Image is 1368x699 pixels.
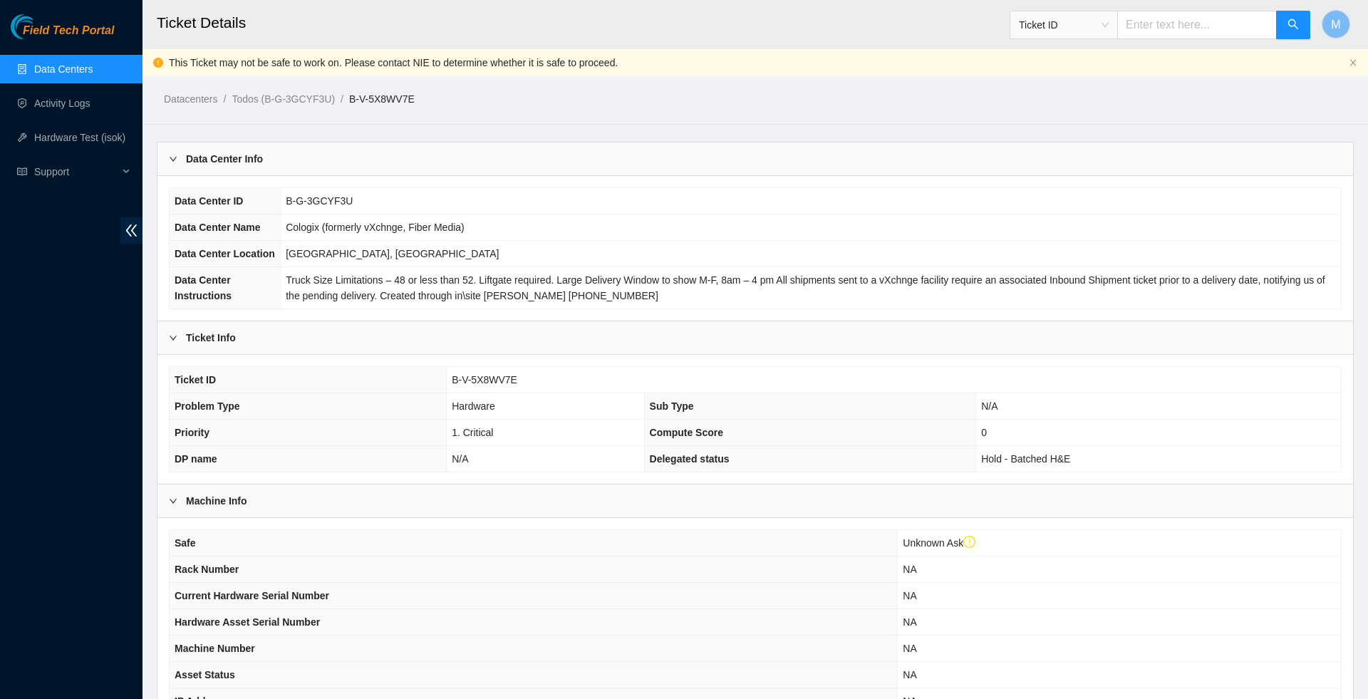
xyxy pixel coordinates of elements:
[186,330,236,346] b: Ticket Info
[169,155,177,163] span: right
[34,98,90,109] a: Activity Logs
[23,24,114,38] span: Field Tech Portal
[169,333,177,342] span: right
[349,93,415,105] a: B-V-5X8WV7E
[981,453,1070,465] span: Hold - Batched H&E
[286,222,465,233] span: Cologix (formerly vXchnge, Fiber Media)
[903,564,916,575] span: NA
[452,427,493,438] span: 1. Critical
[341,93,343,105] span: /
[175,537,196,549] span: Safe
[175,616,320,628] span: Hardware Asset Serial Number
[1349,58,1357,68] button: close
[650,400,694,412] span: Sub Type
[1276,11,1310,39] button: search
[175,643,255,654] span: Machine Number
[286,248,499,259] span: [GEOGRAPHIC_DATA], [GEOGRAPHIC_DATA]
[903,590,916,601] span: NA
[175,400,240,412] span: Problem Type
[157,143,1353,175] div: Data Center Info
[903,537,975,549] span: Unknown Ask
[186,493,247,509] b: Machine Info
[903,643,916,654] span: NA
[34,157,118,186] span: Support
[169,497,177,505] span: right
[17,167,27,177] span: read
[11,26,114,44] a: Akamai TechnologiesField Tech Portal
[34,63,93,75] a: Data Centers
[1117,11,1277,39] input: Enter text here...
[175,427,209,438] span: Priority
[963,536,976,549] span: exclamation-circle
[1349,58,1357,67] span: close
[164,93,217,105] a: Datacenters
[286,195,353,207] span: B-G-3GCYF3U
[175,564,239,575] span: Rack Number
[286,274,1325,301] span: Truck Size Limitations – 48 or less than 52. Liftgate required. Large Delivery Window to show M-F...
[452,374,517,385] span: B-V-5X8WV7E
[1331,16,1340,33] span: M
[981,400,997,412] span: N/A
[452,453,468,465] span: N/A
[223,93,226,105] span: /
[175,195,243,207] span: Data Center ID
[34,132,125,143] a: Hardware Test (isok)
[981,427,987,438] span: 0
[903,616,916,628] span: NA
[157,485,1353,517] div: Machine Info
[11,14,72,39] img: Akamai Technologies
[175,453,217,465] span: DP name
[175,222,261,233] span: Data Center Name
[175,274,232,301] span: Data Center Instructions
[120,217,142,244] span: double-left
[232,93,335,105] a: Todos (B-G-3GCYF3U)
[175,374,216,385] span: Ticket ID
[650,427,723,438] span: Compute Score
[1287,19,1299,32] span: search
[452,400,495,412] span: Hardware
[650,453,730,465] span: Delegated status
[903,669,916,680] span: NA
[175,669,235,680] span: Asset Status
[157,321,1353,354] div: Ticket Info
[1322,10,1350,38] button: M
[175,590,329,601] span: Current Hardware Serial Number
[175,248,275,259] span: Data Center Location
[186,151,263,167] b: Data Center Info
[1019,14,1109,36] span: Ticket ID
